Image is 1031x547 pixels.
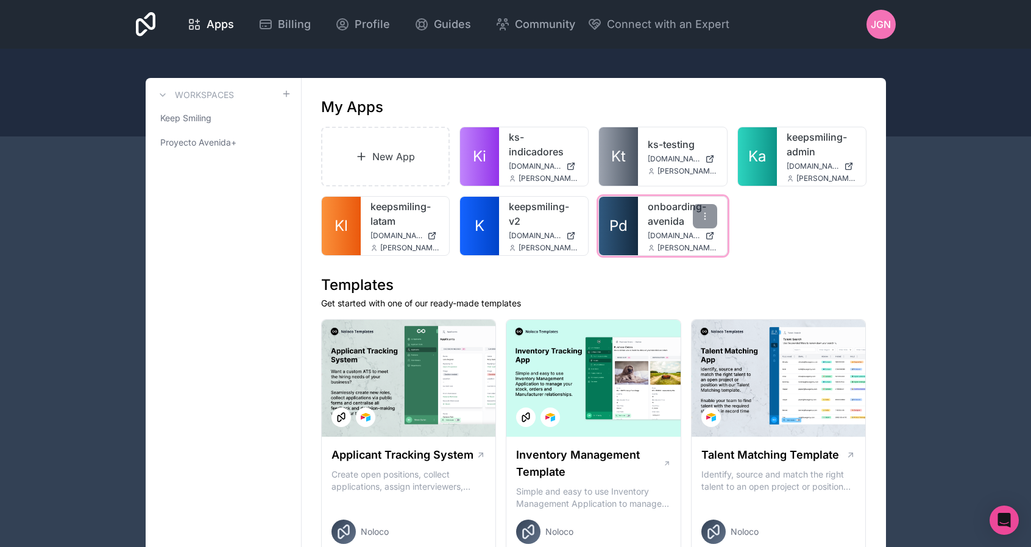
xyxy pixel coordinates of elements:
h1: My Apps [321,97,383,117]
a: keepsmiling-latam [370,199,440,228]
span: K [475,216,484,236]
span: Community [515,16,575,33]
span: Noloco [361,526,389,538]
a: K [460,197,499,255]
span: Apps [207,16,234,33]
span: Pd [609,216,628,236]
p: Identify, source and match the right talent to an open project or position with our Talent Matchi... [701,468,856,493]
a: Kt [599,127,638,186]
div: Open Intercom Messenger [990,506,1019,535]
span: Proyecto Avenida+ [160,136,236,149]
a: Ka [738,127,777,186]
a: ks-testing [648,137,717,152]
a: Ki [460,127,499,186]
p: Get started with one of our ready-made templates [321,297,866,309]
a: Community [486,11,585,38]
h1: Templates [321,275,866,295]
span: Ki [473,147,486,166]
img: Airtable Logo [361,412,370,422]
span: [PERSON_NAME][EMAIL_ADDRESS][DOMAIN_NAME] [380,243,440,253]
h1: Talent Matching Template [701,446,839,464]
span: JGN [871,17,891,32]
a: ks-indicadores [509,130,578,159]
span: Noloco [545,526,573,538]
span: Kt [611,147,626,166]
a: Proyecto Avenida+ [155,132,291,154]
a: [DOMAIN_NAME] [648,154,717,164]
span: [DOMAIN_NAME] [509,231,561,241]
a: keepsmiling-v2 [509,199,578,228]
a: New App [321,127,450,186]
h1: Inventory Management Template [516,446,662,481]
p: Simple and easy to use Inventory Management Application to manage your stock, orders and Manufact... [516,485,671,510]
img: Airtable Logo [545,412,555,422]
span: Keep Smiling [160,112,211,124]
span: Connect with an Expert [607,16,729,33]
a: [DOMAIN_NAME] [509,231,578,241]
span: Guides [434,16,471,33]
span: [PERSON_NAME][EMAIL_ADDRESS][DOMAIN_NAME] [519,243,578,253]
h3: Workspaces [175,89,234,101]
a: Kl [322,197,361,255]
img: Airtable Logo [706,412,716,422]
span: [PERSON_NAME][EMAIL_ADDRESS][DOMAIN_NAME] [657,166,717,176]
a: [DOMAIN_NAME] [509,161,578,171]
span: [PERSON_NAME][EMAIL_ADDRESS][DOMAIN_NAME] [519,174,578,183]
h1: Applicant Tracking System [331,446,473,464]
span: Profile [355,16,390,33]
span: Kl [335,216,348,236]
a: [DOMAIN_NAME] [648,231,717,241]
a: [DOMAIN_NAME] [787,161,856,171]
p: Create open positions, collect applications, assign interviewers, centralise candidate feedback a... [331,468,486,493]
span: [DOMAIN_NAME] [648,154,700,164]
span: [PERSON_NAME][EMAIL_ADDRESS][DOMAIN_NAME] [657,243,717,253]
a: Workspaces [155,88,234,102]
span: [PERSON_NAME][EMAIL_ADDRESS][DOMAIN_NAME] [796,174,856,183]
a: Billing [249,11,321,38]
span: [DOMAIN_NAME] [648,231,700,241]
span: [DOMAIN_NAME] [787,161,839,171]
a: Keep Smiling [155,107,291,129]
span: Billing [278,16,311,33]
a: Pd [599,197,638,255]
span: Ka [748,147,766,166]
a: onboarding-avenida [648,199,717,228]
button: Connect with an Expert [587,16,729,33]
span: Noloco [731,526,759,538]
a: Guides [405,11,481,38]
a: Apps [177,11,244,38]
span: [DOMAIN_NAME] [509,161,561,171]
span: [DOMAIN_NAME] [370,231,423,241]
a: keepsmiling-admin [787,130,856,159]
a: [DOMAIN_NAME] [370,231,440,241]
a: Profile [325,11,400,38]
